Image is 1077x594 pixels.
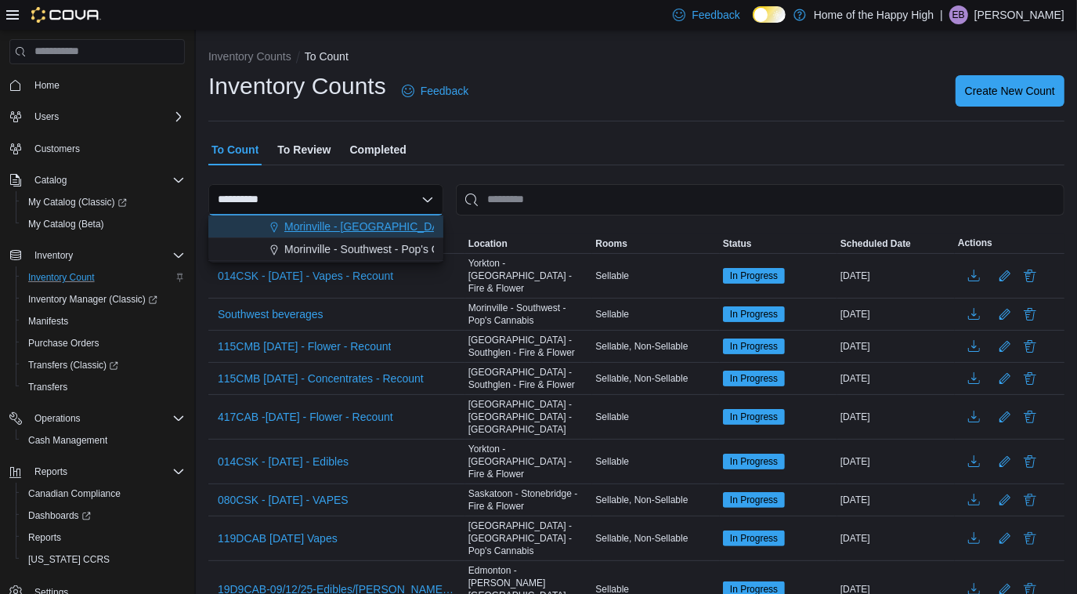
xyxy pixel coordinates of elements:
span: Users [34,110,59,123]
a: Transfers (Classic) [22,356,125,375]
span: [GEOGRAPHIC_DATA] - Southglen - Fire & Flower [468,334,590,359]
span: 115CMB [DATE] - Flower - Recount [218,339,391,354]
span: Customers [34,143,80,155]
div: Sellable, Non-Sellable [592,369,720,388]
span: In Progress [723,268,785,284]
span: Yorkton - [GEOGRAPHIC_DATA] - Fire & Flower [468,443,590,480]
button: Catalog [3,169,191,191]
p: Home of the Happy High [814,5,934,24]
div: Emma Bertrand [949,5,968,24]
span: Cash Management [22,431,185,450]
a: Inventory Manager (Classic) [16,288,191,310]
p: [PERSON_NAME] [974,5,1064,24]
div: [DATE] [837,407,955,426]
button: 119DCAB [DATE] Vapes [211,527,344,550]
span: Transfers [28,381,67,393]
button: 115CMB [DATE] - Flower - Recount [211,335,397,358]
span: Reports [34,465,67,478]
button: Operations [3,407,191,429]
span: 080CSK - [DATE] - VAPES [218,492,349,508]
button: Rooms [592,234,720,253]
button: 080CSK - [DATE] - VAPES [211,488,355,512]
a: Transfers (Classic) [16,354,191,376]
button: Close list of options [421,194,434,206]
div: Sellable, Non-Sellable [592,337,720,356]
nav: An example of EuiBreadcrumbs [208,49,1064,67]
span: Operations [28,409,185,428]
button: Delete [1021,491,1039,509]
span: Southwest beverages [218,306,323,322]
span: Inventory Manager (Classic) [28,293,157,306]
span: Completed [350,134,407,165]
span: In Progress [723,492,785,508]
button: Delete [1021,369,1039,388]
button: Operations [28,409,87,428]
span: [GEOGRAPHIC_DATA] - Southglen - Fire & Flower [468,366,590,391]
div: [DATE] [837,337,955,356]
button: Edit count details [996,335,1014,358]
span: In Progress [723,306,785,322]
span: [US_STATE] CCRS [28,553,110,566]
span: Manifests [28,315,68,328]
span: Cash Management [28,434,107,447]
span: To Count [211,134,258,165]
span: 014CSK - [DATE] - Edibles [218,454,349,469]
h1: Inventory Counts [208,71,386,102]
button: 417CAB -[DATE] - Flower - Recount [211,405,399,429]
span: Catalog [34,174,67,187]
span: Home [28,75,185,95]
span: In Progress [730,339,778,353]
span: Transfers (Classic) [28,359,118,371]
span: Dashboards [22,506,185,525]
span: Reports [22,528,185,547]
span: In Progress [723,371,785,386]
span: [GEOGRAPHIC_DATA] - [GEOGRAPHIC_DATA] - Pop's Cannabis [468,520,590,557]
span: Scheduled Date [840,237,911,250]
span: In Progress [723,454,785,469]
a: My Catalog (Classic) [22,193,133,212]
input: Dark Mode [753,6,786,23]
span: Feedback [421,83,468,99]
span: Yorkton - [GEOGRAPHIC_DATA] - Fire & Flower [468,257,590,295]
span: Rooms [595,237,627,250]
button: Inventory Counts [208,50,291,63]
span: Inventory Count [28,271,95,284]
span: In Progress [730,455,778,469]
span: In Progress [723,409,785,425]
span: In Progress [723,339,785,354]
span: In Progress [730,269,778,283]
button: Southwest beverages [211,302,330,326]
button: Cash Management [16,429,191,451]
div: Sellable [592,305,720,324]
div: Sellable, Non-Sellable [592,491,720,509]
span: Canadian Compliance [28,487,121,500]
button: Home [3,74,191,96]
span: EB [952,5,965,24]
a: [US_STATE] CCRS [22,550,116,569]
span: 417CAB -[DATE] - Flower - Recount [218,409,393,425]
span: My Catalog (Beta) [22,215,185,234]
button: Delete [1021,529,1039,548]
button: 115CMB [DATE] - Concentrates - Recount [211,367,430,390]
div: Sellable, Non-Sellable [592,529,720,548]
button: Delete [1021,452,1039,471]
span: To Review [277,134,331,165]
span: Inventory Manager (Classic) [22,290,185,309]
div: Choose from the following options [208,216,443,261]
span: In Progress [730,493,778,507]
div: [DATE] [837,305,955,324]
span: My Catalog (Beta) [28,218,104,230]
span: Dashboards [28,509,91,522]
span: Inventory [28,246,185,265]
span: [GEOGRAPHIC_DATA] - [GEOGRAPHIC_DATA] - [GEOGRAPHIC_DATA] [468,398,590,436]
a: Customers [28,139,86,158]
button: Reports [28,462,74,481]
span: Purchase Orders [28,337,99,350]
button: Scheduled Date [837,234,955,253]
a: My Catalog (Beta) [22,215,110,234]
span: Purchase Orders [22,334,185,353]
button: Delete [1021,305,1039,324]
button: Reports [16,527,191,549]
a: Home [28,76,66,95]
